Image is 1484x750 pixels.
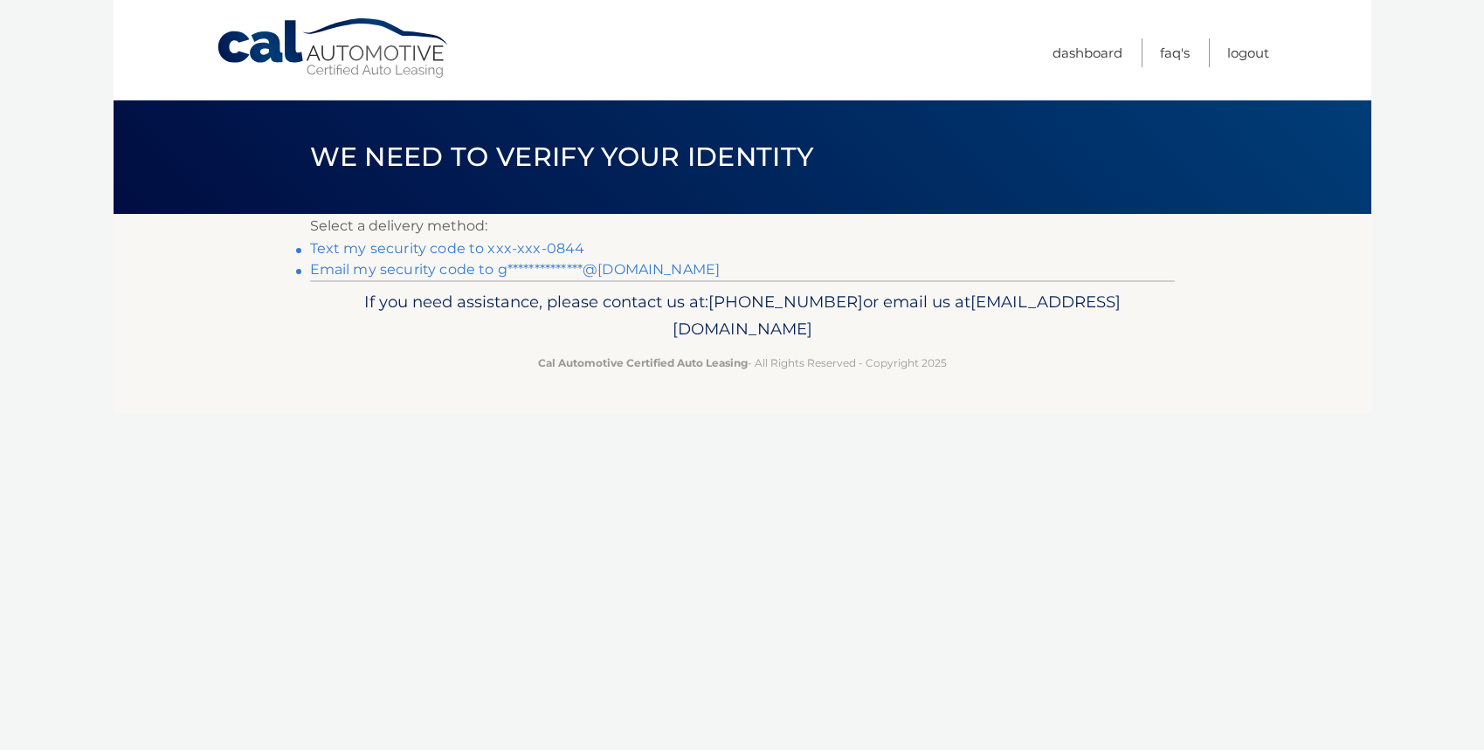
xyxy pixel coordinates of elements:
a: Text my security code to xxx-xxx-0844 [310,240,585,257]
p: - All Rights Reserved - Copyright 2025 [321,354,1163,372]
span: We need to verify your identity [310,141,814,173]
strong: Cal Automotive Certified Auto Leasing [538,356,748,369]
p: If you need assistance, please contact us at: or email us at [321,288,1163,344]
a: Cal Automotive [216,17,452,79]
a: Logout [1227,38,1269,67]
a: FAQ's [1160,38,1190,67]
p: Select a delivery method: [310,214,1175,238]
span: [PHONE_NUMBER] [708,292,863,312]
a: Dashboard [1053,38,1122,67]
